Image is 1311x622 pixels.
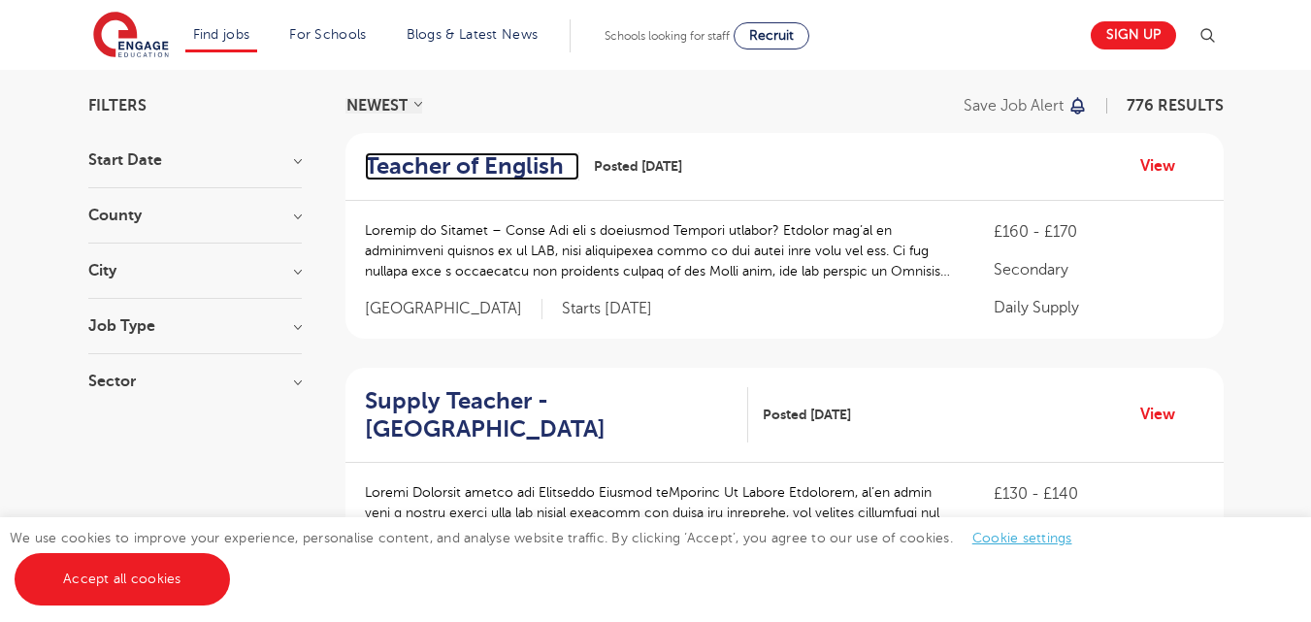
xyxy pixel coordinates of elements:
p: Secondary [994,258,1203,281]
span: Posted [DATE] [594,156,682,177]
a: Accept all cookies [15,553,230,606]
h3: Start Date [88,152,302,168]
span: Recruit [749,28,794,43]
h2: Teacher of English [365,152,564,180]
span: 776 RESULTS [1127,97,1224,115]
span: We use cookies to improve your experience, personalise content, and analyse website traffic. By c... [10,531,1092,586]
a: Recruit [734,22,809,49]
a: Supply Teacher - [GEOGRAPHIC_DATA] [365,387,749,443]
p: Starts [DATE] [562,299,652,319]
img: Engage Education [93,12,169,60]
a: View [1140,402,1190,427]
span: [GEOGRAPHIC_DATA] [365,299,542,319]
a: Sign up [1091,21,1176,49]
p: £160 - £170 [994,220,1203,244]
h3: Job Type [88,318,302,334]
h2: Supply Teacher - [GEOGRAPHIC_DATA] [365,387,734,443]
a: Find jobs [193,27,250,42]
a: Blogs & Latest News [407,27,539,42]
a: Teacher of English [365,152,579,180]
h3: County [88,208,302,223]
p: Save job alert [964,98,1064,114]
a: View [1140,153,1190,179]
span: Schools looking for staff [605,29,730,43]
button: Save job alert [964,98,1089,114]
a: For Schools [289,27,366,42]
p: Loremip do Sitamet – Conse Adi eli s doeiusmod Tempori utlabor? Etdolor mag’al en adminimveni qui... [365,220,956,281]
h3: Sector [88,374,302,389]
p: Daily Supply [994,296,1203,319]
p: Loremi Dolorsit ametco adi Elitseddo Eiusmod teMporinc Ut Labore Etdolorem, al’en admin veni q no... [365,482,956,543]
p: £130 - £140 [994,482,1203,506]
h3: City [88,263,302,278]
span: Filters [88,98,147,114]
span: Posted [DATE] [763,405,851,425]
a: Cookie settings [972,531,1072,545]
